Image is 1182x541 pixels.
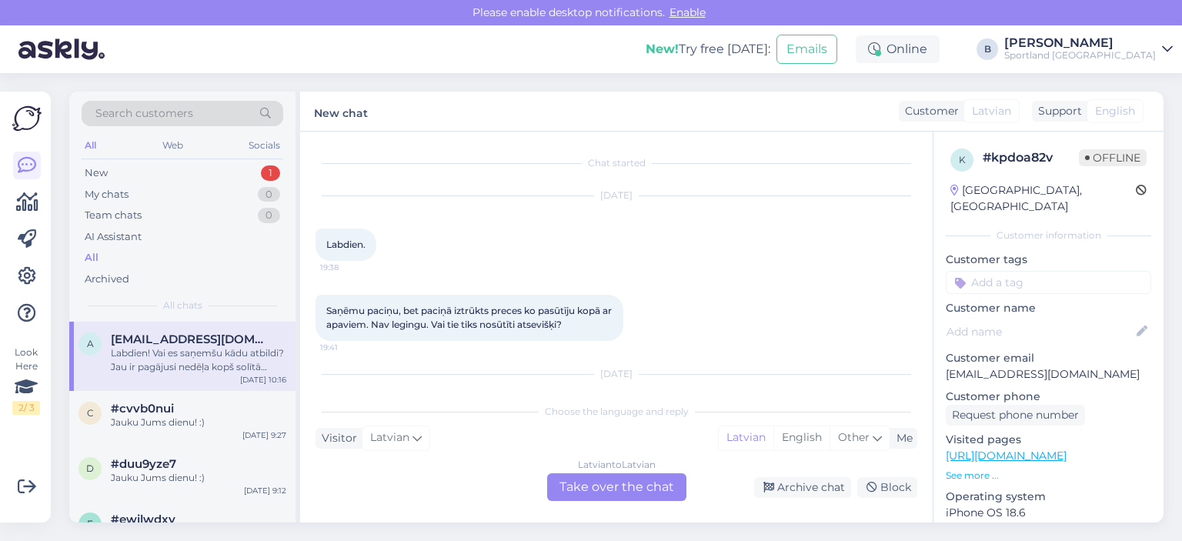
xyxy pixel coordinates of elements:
p: See more ... [946,469,1151,483]
div: Web [159,135,186,155]
input: Add name [947,323,1134,340]
div: Socials [245,135,283,155]
div: 2 / 3 [12,401,40,415]
div: Customer information [946,229,1151,242]
span: Labdien. [326,239,366,250]
div: Request phone number [946,405,1085,426]
div: English [773,426,830,449]
div: AI Assistant [85,229,142,245]
div: [DATE] 9:27 [242,429,286,441]
span: Other [838,430,870,444]
p: iPhone OS 18.6 [946,505,1151,521]
div: Archived [85,272,129,287]
p: Customer name [946,300,1151,316]
input: Add a tag [946,271,1151,294]
a: [URL][DOMAIN_NAME] [946,449,1067,463]
p: [EMAIL_ADDRESS][DOMAIN_NAME] [946,366,1151,382]
button: Emails [776,35,837,64]
span: aliseklinta.broka@gmail.com [111,332,271,346]
div: Jauku Jums dienu! :) [111,416,286,429]
label: New chat [314,101,368,122]
span: #cvvb0nui [111,402,174,416]
span: c [87,407,94,419]
div: 0 [258,208,280,223]
div: Support [1032,103,1082,119]
div: Sportland [GEOGRAPHIC_DATA] [1004,49,1156,62]
p: Customer tags [946,252,1151,268]
div: My chats [85,187,129,202]
span: #ewilwdxy [111,513,175,526]
div: Team chats [85,208,142,223]
div: # kpdoa82v [983,149,1079,167]
img: Askly Logo [12,104,42,133]
span: 19:38 [320,262,378,273]
div: Chat started [316,156,917,170]
div: Latvian [719,426,773,449]
div: Try free [DATE]: [646,40,770,58]
div: Take over the chat [547,473,686,501]
span: Latvian [370,429,409,446]
div: Labdien! Vai es saņemšu kādu atbildi? Jau ir pagājusi nedēļa kopš solītā piegādes datuma! [111,346,286,374]
span: Offline [1079,149,1147,166]
span: Latvian [972,103,1011,119]
p: Visited pages [946,432,1151,448]
p: Customer phone [946,389,1151,405]
b: New! [646,42,679,56]
p: Customer email [946,350,1151,366]
span: d [86,463,94,474]
span: 19:41 [320,342,378,353]
span: Saņēmu paciņu, bet paciņā iztrūkts preces ko pasūtīju kopā ar apaviem. Nav legingu. Vai tie tiks ... [326,305,614,330]
div: Jauku Jums dienu! :) [111,471,286,485]
span: Enable [665,5,710,19]
div: [PERSON_NAME] [1004,37,1156,49]
div: Visitor [316,430,357,446]
div: [DATE] [316,189,917,202]
span: k [959,154,966,165]
div: Block [857,477,917,498]
div: [GEOGRAPHIC_DATA], [GEOGRAPHIC_DATA] [950,182,1136,215]
div: New [85,165,108,181]
span: e [87,518,93,529]
a: [PERSON_NAME]Sportland [GEOGRAPHIC_DATA] [1004,37,1173,62]
div: [DATE] 10:16 [240,374,286,386]
div: All [82,135,99,155]
p: Operating system [946,489,1151,505]
div: All [85,250,98,265]
div: Customer [899,103,959,119]
span: #duu9yze7 [111,457,176,471]
div: [DATE] 9:12 [244,485,286,496]
div: Archive chat [754,477,851,498]
div: 1 [261,165,280,181]
div: Online [856,35,940,63]
div: Look Here [12,346,40,415]
div: Me [890,430,913,446]
div: Latvian to Latvian [578,458,656,472]
div: B [977,38,998,60]
span: a [87,338,94,349]
div: [DATE] [316,367,917,381]
span: All chats [163,299,202,312]
div: Choose the language and reply [316,405,917,419]
div: 0 [258,187,280,202]
span: English [1095,103,1135,119]
span: Search customers [95,105,193,122]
